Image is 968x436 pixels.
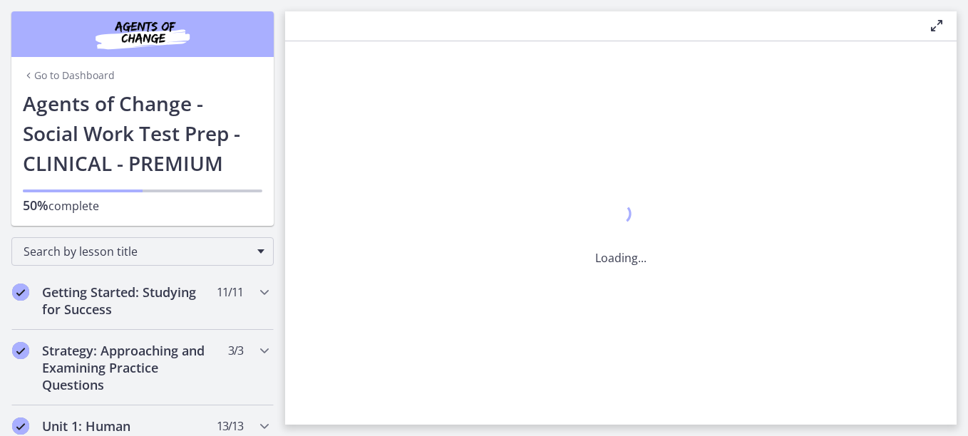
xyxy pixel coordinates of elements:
div: Search by lesson title [11,237,274,266]
h2: Strategy: Approaching and Examining Practice Questions [42,342,216,393]
span: 50% [23,197,48,214]
i: Completed [12,417,29,435]
i: Completed [12,284,29,301]
span: Search by lesson title [24,244,250,259]
h2: Getting Started: Studying for Success [42,284,216,318]
p: Loading... [595,249,647,266]
h1: Agents of Change - Social Work Test Prep - CLINICAL - PREMIUM [23,88,262,178]
span: 11 / 11 [217,284,243,301]
a: Go to Dashboard [23,68,115,83]
div: 1 [595,199,647,232]
p: complete [23,197,262,214]
i: Completed [12,342,29,359]
img: Agents of Change [57,17,228,51]
span: 13 / 13 [217,417,243,435]
span: 3 / 3 [228,342,243,359]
